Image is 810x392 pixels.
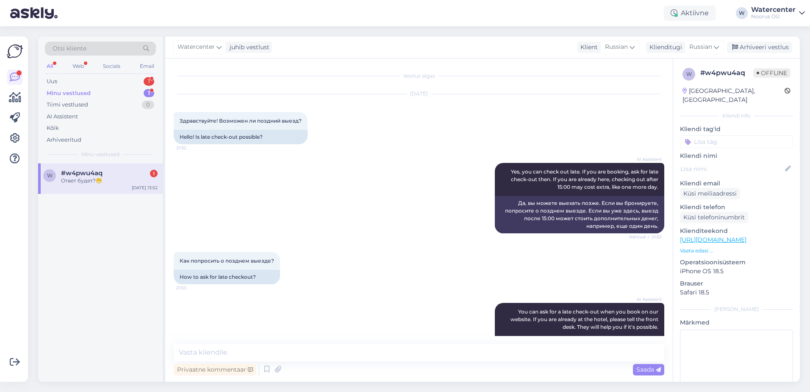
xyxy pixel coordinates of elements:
div: Noorus OÜ [751,13,796,20]
div: Да, вы можете выехать позже. Если вы бронируете, попросите о позднем выезде. Если вы уже здесь, в... [495,196,664,233]
div: Privaatne kommentaar [174,364,256,375]
div: AI Assistent [47,112,78,121]
p: Safari 18.5 [680,288,793,297]
div: Email [138,61,156,72]
div: Hello! Is late check-out possible? [174,130,308,144]
div: Kõik [47,124,59,132]
span: w [686,71,692,77]
div: Minu vestlused [47,89,91,98]
div: Web [71,61,86,72]
span: #w4pwu4aq [61,169,103,177]
span: AI Assistent [630,296,662,302]
div: [PERSON_NAME] [680,305,793,313]
div: All [45,61,55,72]
div: 1 [144,77,154,86]
div: Küsi telefoninumbrit [680,212,748,223]
div: 1 [150,170,158,177]
span: Russian [689,42,712,52]
span: AI Assistent [630,156,662,162]
span: You can ask for a late check-out when you book on our website. If you are already at the hotel, p... [510,308,660,330]
span: Minu vestlused [81,151,119,158]
div: Tiimi vestlused [47,101,88,109]
div: Aktiivne [664,6,716,21]
a: WatercenterNoorus OÜ [751,6,805,20]
span: Watercenter [178,42,215,52]
span: w [47,172,53,179]
div: Socials [101,61,122,72]
p: Brauser [680,279,793,288]
span: Yes, you can check out late. If you are booking, ask for late check-out then. If you are already ... [511,168,660,190]
div: Ответ будет?😁 [61,177,158,185]
div: Vestlus algas [174,72,664,80]
img: Askly Logo [7,43,23,59]
span: Otsi kliente [53,44,86,53]
span: Как попросить о позднем выезде? [180,258,274,264]
span: 21:52 [176,145,208,151]
p: Kliendi email [680,179,793,188]
input: Lisa tag [680,135,793,148]
span: 21:53 [176,285,208,291]
span: Nähtud ✓ 21:52 [629,234,662,240]
span: Saada [636,366,661,373]
div: W [736,7,748,19]
p: Klienditeekond [680,227,793,235]
p: Märkmed [680,318,793,327]
div: Watercenter [751,6,796,13]
div: How to ask for late checkout? [174,270,280,284]
p: Kliendi tag'id [680,125,793,134]
p: Operatsioonisüsteem [680,258,793,267]
div: Kliendi info [680,112,793,120]
div: 0 [142,101,154,109]
div: Uus [47,77,57,86]
div: Klienditugi [646,43,682,52]
div: Klient [577,43,598,52]
div: Küsi meiliaadressi [680,188,740,199]
div: [DATE] 13:52 [132,185,158,191]
p: Kliendi nimi [680,151,793,160]
div: [GEOGRAPHIC_DATA], [GEOGRAPHIC_DATA] [682,87,785,104]
div: Arhiveeri vestlus [727,42,792,53]
p: Kliendi telefon [680,203,793,212]
span: Offline [753,68,791,78]
p: iPhone OS 18.5 [680,267,793,276]
div: juhib vestlust [226,43,269,52]
input: Lisa nimi [680,164,783,174]
p: Vaata edasi ... [680,247,793,255]
div: Arhiveeritud [47,136,81,144]
span: Russian [605,42,628,52]
span: Здравствуйте! Возможен ли поздний выезд? [180,118,302,124]
div: [DATE] [174,90,664,98]
div: 1 [144,89,154,98]
div: # w4pwu4aq [700,68,753,78]
a: [URL][DOMAIN_NAME] [680,236,746,244]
